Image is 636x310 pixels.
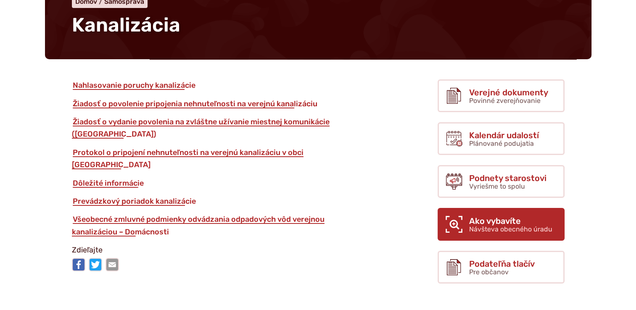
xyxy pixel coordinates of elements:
span: Podnety starostovi [469,173,546,183]
a: Podateľňa tlačív Pre občanov [438,251,565,284]
span: Kalendár udalostí [469,131,539,140]
a: Protokol o pripojení nehnuteľnosti na verejnú kanalizáciu v obci [GEOGRAPHIC_DATA] [72,148,303,170]
a: Podnety starostovi Vyriešme to spolu [438,165,565,198]
span: Plánované podujatia [469,139,534,147]
a: Prevádzkový poriadok kanalizácie [72,197,197,206]
img: Zdieľať na Twitteri [89,258,102,271]
span: Návšteva obecného úradu [469,225,552,233]
span: Ako vybavíte [469,216,552,226]
img: Zdieľať na Facebooku [72,258,85,271]
a: Ako vybavíte Návšteva obecného úradu [438,208,565,241]
span: Verejné dokumenty [469,88,548,97]
a: Žiadosť o vydanie povolenia na zvláštne užívanie miestnej komunikácie ([GEOGRAPHIC_DATA]) [72,117,330,139]
span: Vyriešme to spolu [469,182,525,190]
span: Pre občanov [469,268,509,276]
a: Všeobecné zmluvné podmienky odvádzania odpadových vôd verejnou kanalizáciou – Domácnosti [72,215,325,236]
a: Kalendár udalostí Plánované podujatia [438,122,565,155]
a: Verejné dokumenty Povinné zverejňovanie [438,79,565,112]
a: Žiadosť o povolenie pripojenia nehnuteľnosti na verejnú kanalizáciu [72,99,318,108]
span: Podateľňa tlačív [469,259,535,268]
a: Nahlasovanie poruchy kanalizácie [72,81,196,90]
a: Dôležité informácie [72,179,145,188]
p: Zdieľajte [72,244,370,257]
span: Povinné zverejňovanie [469,97,541,105]
img: Zdieľať e-mailom [106,258,119,271]
span: Kanalizácia [72,13,180,37]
